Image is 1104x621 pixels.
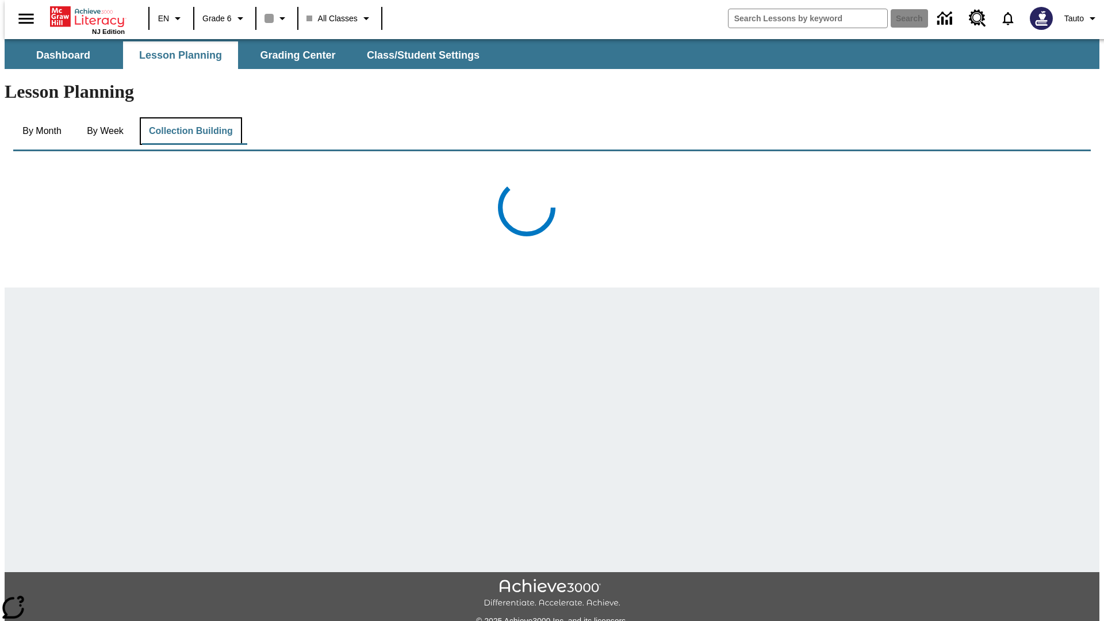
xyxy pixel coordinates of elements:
a: Data Center [930,3,962,34]
button: Class/Student Settings [358,41,489,69]
button: Select a new avatar [1023,3,1060,33]
button: By Month [13,117,71,145]
button: Lesson Planning [123,41,238,69]
span: Tauto [1064,13,1084,25]
img: Achieve3000 Differentiate Accelerate Achieve [484,579,620,608]
a: Notifications [993,3,1023,33]
button: Dashboard [6,41,121,69]
button: Open side menu [9,2,43,36]
span: EN [158,13,169,25]
img: Avatar [1030,7,1053,30]
button: Grade: Grade 6, Select a grade [198,8,252,29]
span: Grade 6 [202,13,232,25]
button: By Week [76,117,134,145]
button: Profile/Settings [1060,8,1104,29]
span: Lesson Planning [139,49,222,62]
span: Class/Student Settings [367,49,480,62]
button: Collection Building [140,117,242,145]
a: Home [50,5,125,28]
h1: Lesson Planning [5,81,1099,102]
input: search field [729,9,887,28]
div: SubNavbar [5,41,490,69]
span: All Classes [306,13,358,25]
button: Class: All Classes, Select your class [302,8,378,29]
span: Grading Center [260,49,335,62]
span: NJ Edition [92,28,125,35]
a: Resource Center, Will open in new tab [962,3,993,34]
div: Home [50,4,125,35]
button: Grading Center [240,41,355,69]
button: Language: EN, Select a language [153,8,190,29]
span: Dashboard [36,49,90,62]
div: SubNavbar [5,39,1099,69]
